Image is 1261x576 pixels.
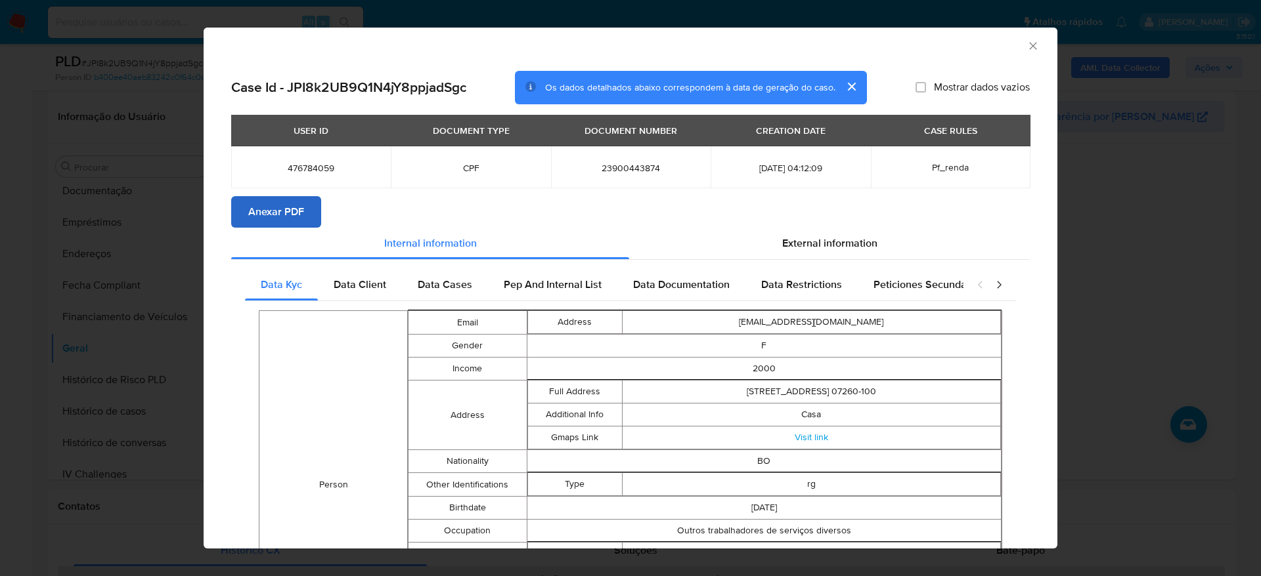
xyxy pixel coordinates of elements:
span: Os dados detalhados abaixo correspondem à data de geração do caso. [545,81,835,94]
td: Occupation [409,520,527,543]
td: [EMAIL_ADDRESS][DOMAIN_NAME] [622,311,1000,334]
td: 2000 [527,358,1001,381]
button: Fechar a janela [1027,39,1038,51]
td: Address [409,381,527,450]
div: Detailed internal info [245,269,963,300]
a: Visit link [795,430,828,443]
td: Address [527,311,622,334]
span: Peticiones Secundarias [874,277,984,292]
input: Mostrar dados vazios [916,82,926,93]
div: Detailed info [231,228,1030,259]
button: Anexar PDF [231,196,321,228]
span: External information [782,236,877,251]
td: Income [409,358,527,381]
td: [STREET_ADDRESS] 07260-100 [622,381,1000,403]
div: CREATION DATE [748,119,833,142]
span: Data Documentation [633,277,730,292]
span: 476784059 [247,162,375,174]
td: Type [527,473,622,496]
span: Data Kyc [261,277,302,292]
td: Outros trabalhadores de serviços diversos [527,520,1001,543]
td: Full Address [527,381,622,403]
td: Gender [409,335,527,358]
td: Gmaps Link [527,426,622,449]
span: Data Client [334,277,386,292]
td: F [527,335,1001,358]
button: cerrar [835,71,867,102]
span: Pep And Internal List [504,277,602,292]
div: closure-recommendation-modal [204,28,1057,548]
span: CPF [407,162,535,174]
span: Pf_renda [932,161,969,174]
span: [DATE] 04:12:09 [726,162,854,174]
div: USER ID [286,119,336,142]
td: BO [527,450,1001,473]
td: Area Code [527,543,622,566]
div: DOCUMENT NUMBER [577,119,685,142]
span: Anexar PDF [248,197,304,226]
div: DOCUMENT TYPE [425,119,518,142]
td: Birthdate [409,497,527,520]
span: 23900443874 [567,162,695,174]
td: [DATE] [527,497,1001,520]
span: Mostrar dados vazios [934,81,1030,94]
td: Email [409,311,527,335]
span: Data Restrictions [761,277,842,292]
td: Other Identifications [409,473,527,497]
span: Data Cases [418,277,472,292]
td: 11 [622,543,1000,566]
h2: Case Id - JPI8k2UB9Q1N4jY8ppjadSgc [231,79,466,96]
td: Nationality [409,450,527,473]
td: Additional Info [527,403,622,426]
span: Internal information [384,236,477,251]
div: CASE RULES [916,119,985,142]
td: rg [622,473,1000,496]
td: Casa [622,403,1000,426]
